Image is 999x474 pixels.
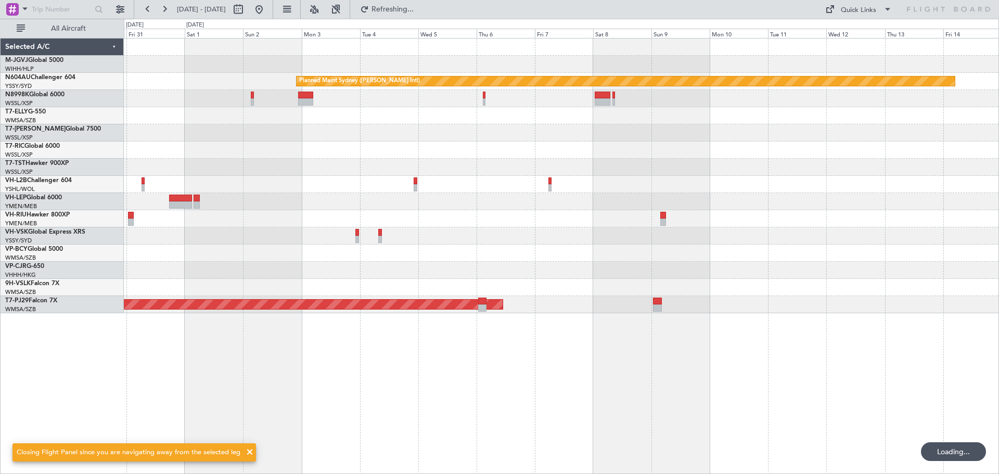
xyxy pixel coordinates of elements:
[5,271,36,279] a: VHHH/HKG
[302,29,360,38] div: Mon 3
[126,29,185,38] div: Fri 31
[5,74,31,81] span: N604AU
[5,134,33,142] a: WSSL/XSP
[477,29,535,38] div: Thu 6
[17,447,240,458] div: Closing Flight Panel since you are navigating away from the selected leg
[186,21,204,30] div: [DATE]
[243,29,301,38] div: Sun 2
[5,298,29,304] span: T7-PJ29
[5,229,85,235] a: VH-VSKGlobal Express XRS
[177,5,226,14] span: [DATE] - [DATE]
[5,57,28,63] span: M-JGVJ
[5,246,63,252] a: VP-BCYGlobal 5000
[126,21,144,30] div: [DATE]
[371,6,415,13] span: Refreshing...
[355,1,418,18] button: Refreshing...
[185,29,243,38] div: Sat 1
[5,92,65,98] a: N8998KGlobal 6000
[5,160,69,166] a: T7-TSTHawker 900XP
[11,20,113,37] button: All Aircraft
[5,109,28,115] span: T7-ELLY
[5,263,27,270] span: VP-CJR
[5,263,44,270] a: VP-CJRG-650
[841,5,876,16] div: Quick Links
[710,29,768,38] div: Mon 10
[5,65,34,73] a: WIHH/HLP
[5,212,70,218] a: VH-RIUHawker 800XP
[360,29,418,38] div: Tue 4
[27,25,110,32] span: All Aircraft
[921,442,986,461] div: Loading...
[5,143,60,149] a: T7-RICGlobal 6000
[5,151,33,159] a: WSSL/XSP
[5,254,36,262] a: WMSA/SZB
[651,29,710,38] div: Sun 9
[593,29,651,38] div: Sat 8
[5,298,57,304] a: T7-PJ29Falcon 7X
[5,280,59,287] a: 9H-VSLKFalcon 7X
[5,82,32,90] a: YSSY/SYD
[5,160,25,166] span: T7-TST
[5,126,66,132] span: T7-[PERSON_NAME]
[5,229,28,235] span: VH-VSK
[5,143,24,149] span: T7-RIC
[535,29,593,38] div: Fri 7
[5,202,37,210] a: YMEN/MEB
[5,109,46,115] a: T7-ELLYG-550
[5,288,36,296] a: WMSA/SZB
[299,73,420,89] div: Planned Maint Sydney ([PERSON_NAME] Intl)
[5,246,28,252] span: VP-BCY
[5,126,101,132] a: T7-[PERSON_NAME]Global 7500
[5,237,32,245] a: YSSY/SYD
[5,177,72,184] a: VH-L2BChallenger 604
[5,280,31,287] span: 9H-VSLK
[5,177,27,184] span: VH-L2B
[826,29,885,38] div: Wed 12
[5,92,29,98] span: N8998K
[5,212,27,218] span: VH-RIU
[5,117,36,124] a: WMSA/SZB
[885,29,943,38] div: Thu 13
[5,185,35,193] a: YSHL/WOL
[5,195,27,201] span: VH-LEP
[768,29,826,38] div: Tue 11
[5,74,75,81] a: N604AUChallenger 604
[5,305,36,313] a: WMSA/SZB
[5,57,63,63] a: M-JGVJGlobal 5000
[5,220,37,227] a: YMEN/MEB
[5,168,33,176] a: WSSL/XSP
[32,2,92,17] input: Trip Number
[418,29,477,38] div: Wed 5
[5,99,33,107] a: WSSL/XSP
[5,195,62,201] a: VH-LEPGlobal 6000
[820,1,897,18] button: Quick Links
